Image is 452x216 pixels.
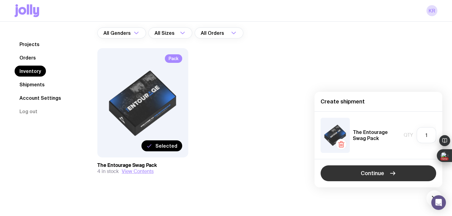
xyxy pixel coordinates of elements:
[15,66,46,77] a: Inventory
[148,27,192,38] div: Search for option
[15,106,42,117] button: Log out
[103,27,132,38] span: All Genders
[155,143,177,149] span: Selected
[97,162,188,168] h3: The Entourage Swag Pack
[353,129,401,141] h5: The Entourage Swag Pack
[97,168,119,175] span: 4 in stock
[15,79,50,90] a: Shipments
[195,27,243,38] div: Search for option
[225,27,229,38] input: Search for option
[321,165,436,181] button: Continue
[361,170,384,177] span: Continue
[426,5,437,16] a: KR
[155,27,176,38] span: All Sizes
[321,98,436,105] h4: Create shipment
[176,27,178,38] input: Search for option
[15,92,66,103] a: Account Settings
[201,27,225,38] span: All Orders
[165,54,182,63] span: Pack
[122,168,154,175] button: View Contents
[15,39,44,50] a: Projects
[97,27,146,38] div: Search for option
[404,132,413,138] span: Qty
[15,52,41,63] a: Orders
[431,195,446,210] div: Open Intercom Messenger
